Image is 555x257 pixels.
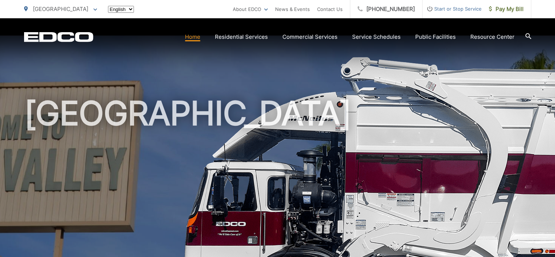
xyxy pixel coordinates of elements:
span: [GEOGRAPHIC_DATA] [33,5,88,12]
a: Service Schedules [352,33,401,41]
a: EDCD logo. Return to the homepage. [24,32,93,42]
a: Contact Us [317,5,343,14]
a: Resource Center [470,33,514,41]
a: Residential Services [215,33,268,41]
a: Home [185,33,200,41]
a: Public Facilities [415,33,456,41]
a: About EDCO [233,5,268,14]
select: Select a language [108,6,134,13]
a: Commercial Services [282,33,338,41]
span: Pay My Bill [489,5,524,14]
a: News & Events [275,5,310,14]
